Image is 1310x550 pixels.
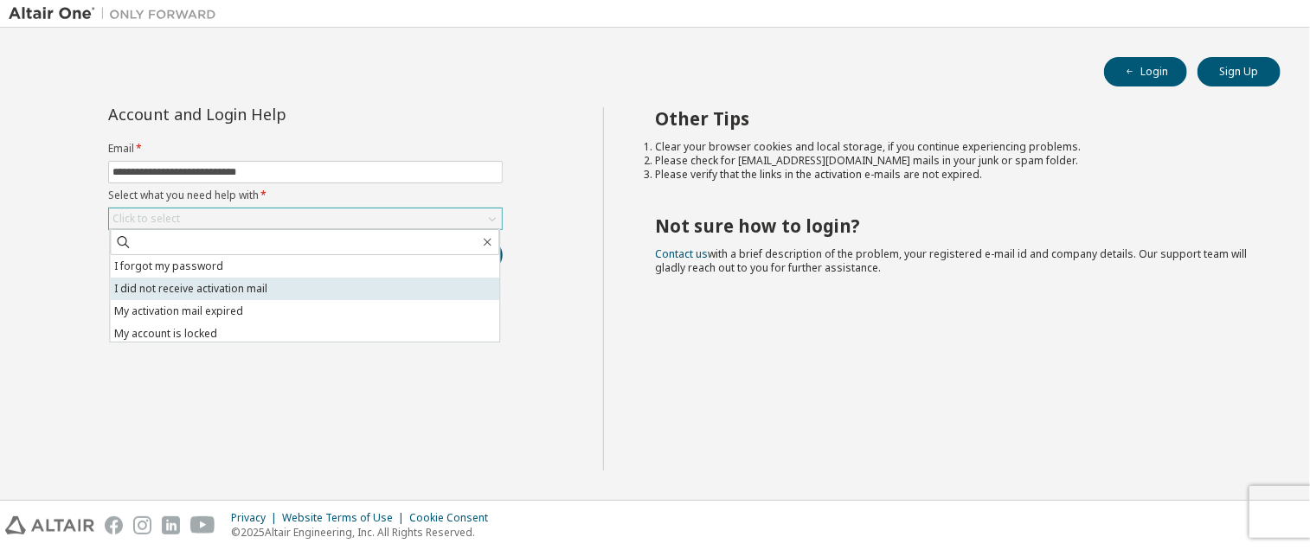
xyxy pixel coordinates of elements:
[133,516,151,534] img: instagram.svg
[231,525,498,540] p: © 2025 Altair Engineering, Inc. All Rights Reserved.
[656,168,1250,182] li: Please verify that the links in the activation e-mails are not expired.
[108,189,503,202] label: Select what you need help with
[282,511,409,525] div: Website Terms of Use
[105,516,123,534] img: facebook.svg
[656,214,1250,237] h2: Not sure how to login?
[656,246,709,261] a: Contact us
[190,516,215,534] img: youtube.svg
[231,511,282,525] div: Privacy
[1198,57,1281,86] button: Sign Up
[108,107,424,121] div: Account and Login Help
[162,516,180,534] img: linkedin.svg
[112,212,180,226] div: Click to select
[656,246,1248,275] span: with a brief description of the problem, your registered e-mail id and company details. Our suppo...
[656,140,1250,154] li: Clear your browser cookies and local storage, if you continue experiencing problems.
[1104,57,1187,86] button: Login
[656,107,1250,130] h2: Other Tips
[9,5,225,22] img: Altair One
[5,516,94,534] img: altair_logo.svg
[108,142,503,156] label: Email
[409,511,498,525] div: Cookie Consent
[109,208,502,229] div: Click to select
[656,154,1250,168] li: Please check for [EMAIL_ADDRESS][DOMAIN_NAME] mails in your junk or spam folder.
[110,255,499,278] li: I forgot my password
